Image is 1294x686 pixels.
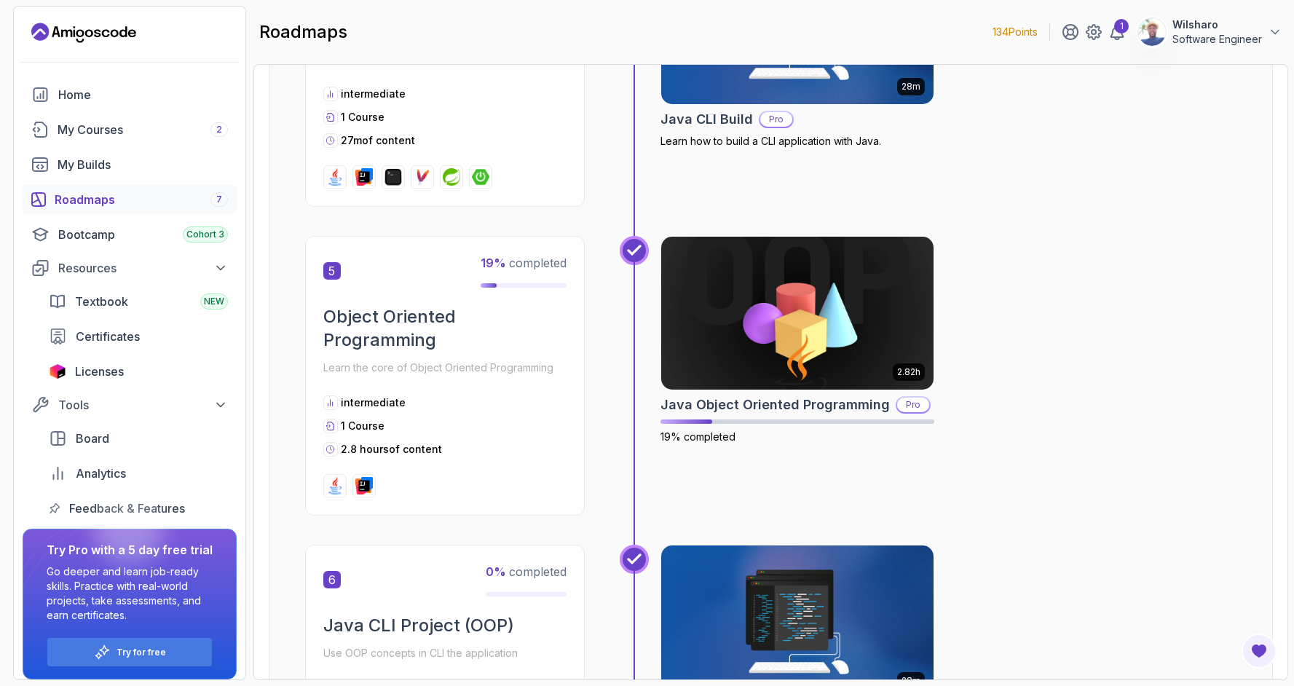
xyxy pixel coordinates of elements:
p: intermediate [341,395,406,410]
p: 2.8 hours of content [341,442,442,457]
button: Tools [23,392,237,418]
h2: Object Oriented Programming [323,305,567,352]
span: 19 % [481,256,506,270]
p: 134 Points [993,25,1038,39]
a: Try for free [117,647,166,658]
h2: Java CLI Project (OOP) [323,614,567,637]
img: user profile image [1138,18,1166,46]
a: textbook [40,287,237,316]
p: Learn how to build a CLI application with Java. [660,134,934,149]
img: spring-boot logo [472,168,489,186]
a: board [40,424,237,453]
span: completed [481,256,567,270]
a: certificates [40,322,237,351]
span: completed [486,564,567,579]
div: Tools [58,396,228,414]
h2: Java CLI Build [660,109,753,130]
img: maven logo [414,168,431,186]
a: roadmaps [23,185,237,214]
p: Wilsharo [1172,17,1262,32]
a: analytics [40,459,237,488]
img: terminal logo [384,168,402,186]
img: intellij logo [355,477,373,494]
h2: Java Object Oriented Programming [660,395,890,415]
span: 19% completed [660,430,735,443]
span: NEW [204,296,224,307]
h2: roadmaps [259,20,347,44]
a: Landing page [31,21,136,44]
div: My Builds [58,156,228,173]
button: user profile imageWilsharoSoftware Engineer [1137,17,1282,47]
span: 7 [216,194,222,205]
span: 5 [323,262,341,280]
img: jetbrains icon [49,364,66,379]
a: home [23,80,237,109]
span: Cohort 3 [186,229,224,240]
button: Open Feedback Button [1242,634,1277,669]
div: Bootcamp [58,226,228,243]
a: 1 [1108,23,1126,41]
span: 1 Course [341,111,384,123]
div: Resources [58,259,228,277]
span: 1 Course [341,419,384,432]
span: 2 [216,124,222,135]
p: 2.82h [897,366,920,378]
img: spring logo [443,168,460,186]
span: 6 [323,571,341,588]
span: Licenses [75,363,124,380]
span: Board [76,430,109,447]
span: Textbook [75,293,128,310]
div: My Courses [58,121,228,138]
p: 27m of content [341,133,415,148]
div: 1 [1114,19,1129,33]
a: courses [23,115,237,144]
button: Try for free [47,637,213,667]
p: Pro [760,112,792,127]
p: Pro [897,398,929,412]
p: intermediate [341,87,406,101]
a: builds [23,150,237,179]
button: Resources [23,255,237,281]
img: intellij logo [355,168,373,186]
img: java logo [326,477,344,494]
p: Software Engineer [1172,32,1262,47]
div: Home [58,86,228,103]
span: Analytics [76,465,126,482]
div: Roadmaps [55,191,228,208]
p: Learn the core of Object Oriented Programming [323,358,567,378]
span: 0 % [486,564,506,579]
a: Java Object Oriented Programming card2.82hJava Object Oriented ProgrammingPro19% completed [660,236,934,444]
a: feedback [40,494,237,523]
p: Use OOP concepts in CLI the application [323,643,567,663]
img: Java Object Oriented Programming card [661,237,934,390]
p: Go deeper and learn job-ready skills. Practice with real-world projects, take assessments, and ea... [47,564,213,623]
p: 28m [902,81,920,92]
span: Certificates [76,328,140,345]
a: bootcamp [23,220,237,249]
img: java logo [326,168,344,186]
span: Feedback & Features [69,500,185,517]
a: licenses [40,357,237,386]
